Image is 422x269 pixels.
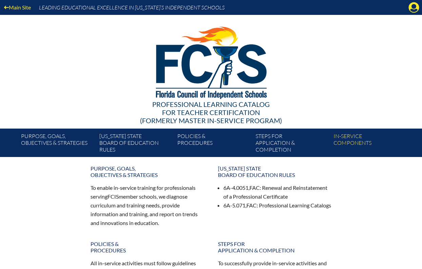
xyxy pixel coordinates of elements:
a: In-servicecomponents [331,131,409,157]
svg: Manage account [408,2,419,13]
span: for Teacher Certification [162,108,260,116]
div: Professional Learning Catalog (formerly Master In-service Program) [16,100,406,125]
a: Purpose, goals,objectives & strategies [18,131,96,157]
a: [US_STATE] StateBoard of Education rules [214,162,336,181]
a: [US_STATE] StateBoard of Education rules [97,131,175,157]
a: Policies &Procedures [86,238,208,256]
span: FCIS [107,193,119,200]
img: FCISlogo221.eps [141,15,281,107]
li: 6A-4.0051, : Renewal and Reinstatement of a Professional Certificate [223,183,332,201]
li: 6A-5.071, : Professional Learning Catalogs [223,201,332,210]
a: Main Site [1,3,34,12]
a: Steps forapplication & completion [253,131,331,157]
a: Policies &Procedures [175,131,253,157]
span: FAC [249,184,260,191]
a: Steps forapplication & completion [214,238,336,256]
a: Purpose, goals,objectives & strategies [86,162,208,181]
span: FAC [246,202,257,208]
p: To enable in-service training for professionals serving member schools, we diagnose curriculum an... [91,183,204,227]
